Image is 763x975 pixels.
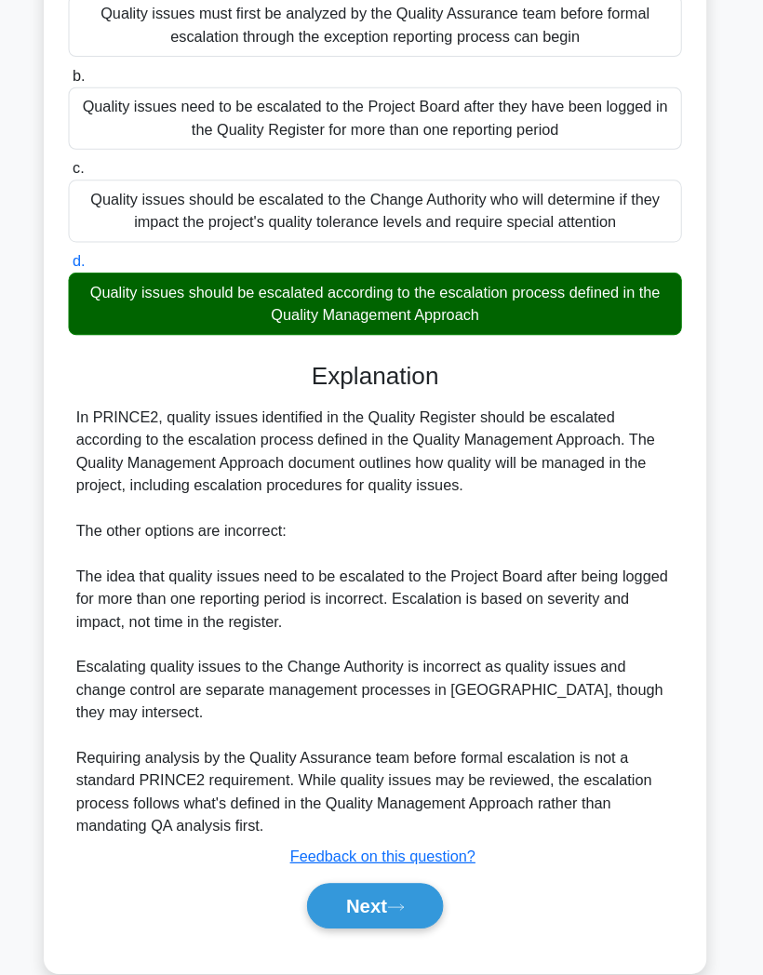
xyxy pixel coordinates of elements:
[80,268,683,329] div: Quality issues should be escalated according to the escalation process defined in the Quality Man...
[84,66,96,82] span: b.
[315,868,448,913] button: Next
[91,355,672,384] h3: Explanation
[298,834,480,849] a: Feedback on this question?
[87,399,676,823] div: In PRINCE2, quality issues identified in the Quality Register should be escalated according to th...
[80,86,683,147] div: Quality issues need to be escalated to the Project Board after they have been logged in the Quali...
[80,177,683,238] div: Quality issues should be escalated to the Change Authority who will determine if they impact the ...
[84,248,96,264] span: d.
[84,157,95,173] span: c.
